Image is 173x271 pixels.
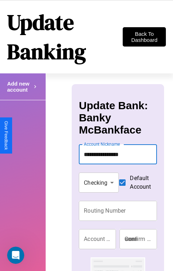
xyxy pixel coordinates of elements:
span: Default Account [130,174,151,191]
h1: Update Banking [7,8,123,66]
iframe: Intercom live chat [7,247,24,264]
label: Account Nickname [84,141,120,147]
div: Checking [79,173,119,193]
button: Back To Dashboard [123,27,166,47]
div: Give Feedback [4,121,9,150]
h4: Add new account [7,81,32,93]
h3: Update Bank: Banky McBankface [79,100,157,136]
